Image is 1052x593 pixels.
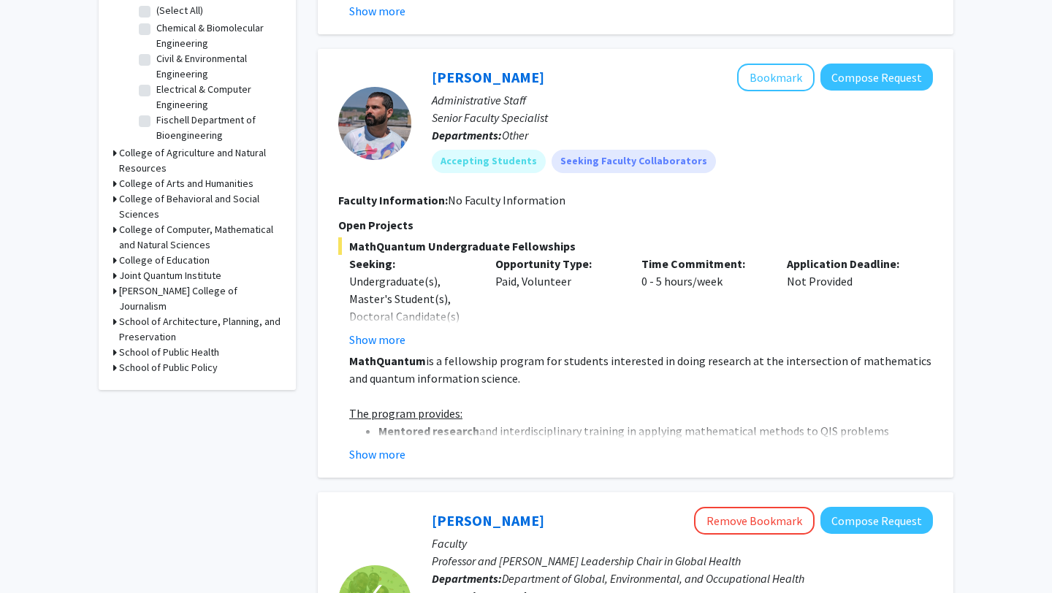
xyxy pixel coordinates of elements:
[776,255,922,348] div: Not Provided
[349,352,933,387] p: is a fellowship program for students interested in doing research at the intersection of mathemat...
[349,272,473,413] div: Undergraduate(s), Master's Student(s), Doctoral Candidate(s) (PhD, MD, DMD, PharmD, etc.), Postdo...
[378,424,479,438] strong: Mentored research
[119,253,210,268] h3: College of Education
[432,128,502,142] b: Departments:
[432,109,933,126] p: Senior Faculty Specialist
[432,571,502,586] b: Departments:
[349,353,426,368] strong: MathQuantum
[737,64,815,91] button: Add Daniel Serrano to Bookmarks
[820,64,933,91] button: Compose Request to Daniel Serrano
[432,150,546,173] mat-chip: Accepting Students
[432,68,544,86] a: [PERSON_NAME]
[119,222,281,253] h3: College of Computer, Mathematical and Natural Sciences
[484,255,630,348] div: Paid, Volunteer
[338,237,933,255] span: MathQuantum Undergraduate Fellowships
[349,445,405,463] button: Show more
[448,193,565,207] span: No Faculty Information
[119,268,221,283] h3: Joint Quantum Institute
[432,535,933,552] p: Faculty
[338,193,448,207] b: Faculty Information:
[156,82,278,112] label: Electrical & Computer Engineering
[119,176,254,191] h3: College of Arts and Humanities
[787,255,911,272] p: Application Deadline:
[495,255,620,272] p: Opportunity Type:
[119,314,281,345] h3: School of Architecture, Planning, and Preservation
[119,191,281,222] h3: College of Behavioral and Social Sciences
[820,507,933,534] button: Compose Request to Heather Wipfli
[432,552,933,570] p: Professor and [PERSON_NAME] Leadership Chair in Global Health
[119,345,219,360] h3: School of Public Health
[630,255,777,348] div: 0 - 5 hours/week
[338,216,933,234] p: Open Projects
[11,527,62,582] iframe: Chat
[432,91,933,109] p: Administrative Staff
[349,406,462,421] u: The program provides:
[156,143,278,174] label: Materials Science & Engineering
[349,2,405,20] button: Show more
[349,255,473,272] p: Seeking:
[378,422,933,440] li: and interdisciplinary training in applying mathematical methods to QIS problems
[156,112,278,143] label: Fischell Department of Bioengineering
[502,571,804,586] span: Department of Global, Environmental, and Occupational Health
[349,331,405,348] button: Show more
[641,255,766,272] p: Time Commitment:
[552,150,716,173] mat-chip: Seeking Faculty Collaborators
[156,20,278,51] label: Chemical & Biomolecular Engineering
[502,128,528,142] span: Other
[432,511,544,529] a: [PERSON_NAME]
[156,51,278,82] label: Civil & Environmental Engineering
[119,283,281,314] h3: [PERSON_NAME] College of Journalism
[119,145,281,176] h3: College of Agriculture and Natural Resources
[694,507,815,535] button: Remove Bookmark
[119,360,218,375] h3: School of Public Policy
[156,3,203,18] label: (Select All)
